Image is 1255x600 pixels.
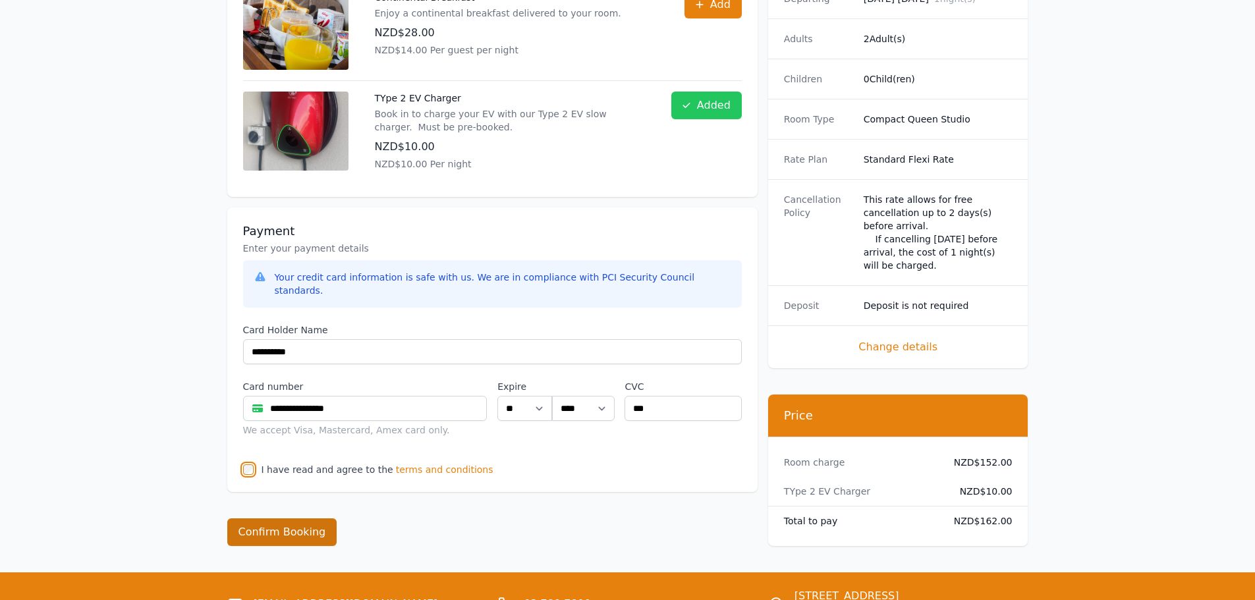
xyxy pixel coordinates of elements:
[243,323,742,337] label: Card Holder Name
[275,271,731,297] div: Your credit card information is safe with us. We are in compliance with PCI Security Council stan...
[227,518,337,546] button: Confirm Booking
[784,514,933,528] dt: Total to pay
[243,223,742,239] h3: Payment
[552,380,614,393] label: .
[943,514,1013,528] dd: NZD$162.00
[864,153,1013,166] dd: Standard Flexi Rate
[697,97,731,113] span: Added
[671,92,742,119] button: Added
[243,242,742,255] p: Enter your payment details
[375,92,645,105] p: TYpe 2 EV Charger
[375,43,621,57] p: NZD$14.00 Per guest per night
[784,299,853,312] dt: Deposit
[375,107,645,134] p: Book in to charge your EV with our Type 2 EV slow charger. Must be pre-booked.
[243,92,349,171] img: TYpe 2 EV Charger
[943,456,1013,469] dd: NZD$152.00
[784,72,853,86] dt: Children
[943,485,1013,498] dd: NZD$10.00
[375,7,621,20] p: Enjoy a continental breakfast delivered to your room.
[784,113,853,126] dt: Room Type
[784,193,853,272] dt: Cancellation Policy
[784,339,1013,355] span: Change details
[625,380,741,393] label: CVC
[396,463,493,476] span: terms and conditions
[864,299,1013,312] dd: Deposit is not required
[784,153,853,166] dt: Rate Plan
[375,25,621,41] p: NZD$28.00
[784,456,933,469] dt: Room charge
[784,485,933,498] dt: TYpe 2 EV Charger
[864,32,1013,45] dd: 2 Adult(s)
[375,139,645,155] p: NZD$10.00
[262,464,393,475] label: I have read and agree to the
[243,423,488,437] div: We accept Visa, Mastercard, Amex card only.
[784,32,853,45] dt: Adults
[375,157,645,171] p: NZD$10.00 Per night
[864,113,1013,126] dd: Compact Queen Studio
[784,408,1013,423] h3: Price
[864,193,1013,272] div: This rate allows for free cancellation up to 2 days(s) before arrival. If cancelling [DATE] befor...
[243,380,488,393] label: Card number
[497,380,552,393] label: Expire
[864,72,1013,86] dd: 0 Child(ren)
